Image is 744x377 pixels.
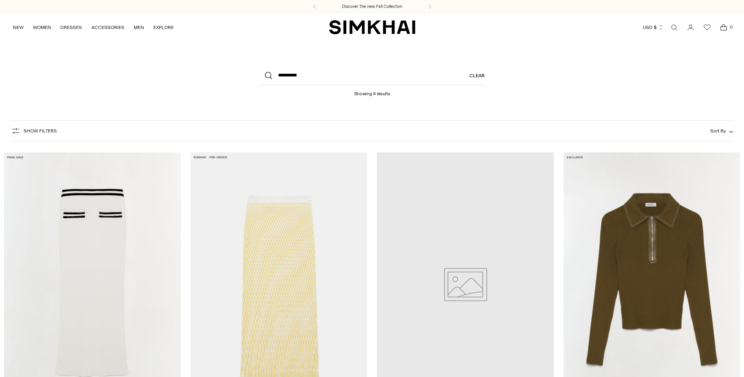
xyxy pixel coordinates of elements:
[11,125,57,137] button: Show Filters
[329,20,415,35] a: SIMKHAI
[469,66,485,85] a: Clear
[716,20,731,35] a: Open cart modal
[710,127,733,135] button: Sort By
[683,20,699,35] a: Go to the account page
[728,24,735,31] span: 0
[13,19,24,36] a: NEW
[24,128,57,134] span: Show Filters
[91,19,124,36] a: ACCESSORIES
[342,4,402,10] a: Discover the new Fall Collection
[643,19,664,36] button: USD $
[153,19,174,36] a: EXPLORE
[134,19,144,36] a: MEN
[666,20,682,35] a: Open search modal
[354,85,390,96] h1: Showing 4 results
[33,19,51,36] a: WOMEN
[60,19,82,36] a: DRESSES
[710,128,726,134] span: Sort By
[259,66,278,85] button: Search
[699,20,715,35] a: Wishlist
